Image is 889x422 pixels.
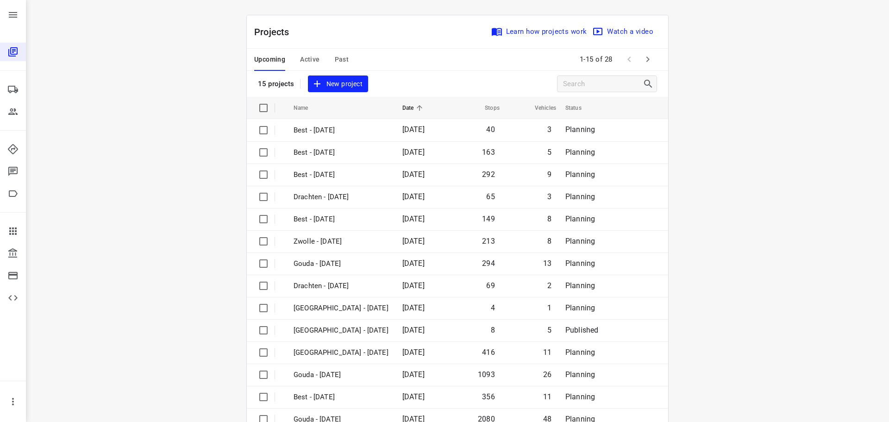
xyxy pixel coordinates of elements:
[258,80,294,88] p: 15 projects
[547,170,551,179] span: 9
[486,192,495,201] span: 65
[643,78,657,89] div: Search
[482,237,495,246] span: 213
[565,148,595,157] span: Planning
[486,125,495,134] span: 40
[402,214,425,223] span: [DATE]
[547,148,551,157] span: 5
[482,392,495,401] span: 356
[402,392,425,401] span: [DATE]
[620,50,639,69] span: Previous Page
[294,147,388,158] p: Best - Thursday
[482,214,495,223] span: 149
[254,25,297,39] p: Projects
[294,192,388,202] p: Drachten - Friday
[547,303,551,312] span: 1
[254,54,285,65] span: Upcoming
[402,259,425,268] span: [DATE]
[543,370,551,379] span: 26
[491,303,495,312] span: 4
[543,259,551,268] span: 13
[402,148,425,157] span: [DATE]
[482,148,495,157] span: 163
[565,125,595,134] span: Planning
[563,77,643,91] input: Search projects
[402,348,425,357] span: [DATE]
[491,326,495,334] span: 8
[294,214,388,225] p: Best - Friday
[402,125,425,134] span: [DATE]
[565,102,594,113] span: Status
[547,326,551,334] span: 5
[294,125,388,136] p: Best - [DATE]
[482,348,495,357] span: 416
[482,259,495,268] span: 294
[313,78,363,90] span: New project
[543,392,551,401] span: 11
[482,170,495,179] span: 292
[547,125,551,134] span: 3
[294,236,388,247] p: Zwolle - Friday
[294,392,388,403] p: Best - Thursday
[565,192,595,201] span: Planning
[523,102,556,113] span: Vehicles
[565,237,595,246] span: Planning
[565,326,599,334] span: Published
[402,192,425,201] span: [DATE]
[478,370,495,379] span: 1093
[402,303,425,312] span: [DATE]
[576,50,616,69] span: 1-15 of 28
[402,326,425,334] span: [DATE]
[402,281,425,290] span: [DATE]
[294,102,320,113] span: Name
[565,281,595,290] span: Planning
[565,370,595,379] span: Planning
[565,170,595,179] span: Planning
[294,170,388,180] p: Best - Tuesday
[543,348,551,357] span: 11
[547,214,551,223] span: 8
[335,54,349,65] span: Past
[402,370,425,379] span: [DATE]
[473,102,500,113] span: Stops
[294,258,388,269] p: Gouda - Friday
[547,281,551,290] span: 2
[402,170,425,179] span: [DATE]
[565,348,595,357] span: Planning
[402,102,426,113] span: Date
[294,370,388,380] p: Gouda - Thursday
[565,392,595,401] span: Planning
[308,76,368,93] button: New project
[294,303,388,314] p: Antwerpen - Thursday
[486,281,495,290] span: 69
[547,237,551,246] span: 8
[402,237,425,246] span: [DATE]
[294,281,388,291] p: Drachten - Thursday
[565,214,595,223] span: Planning
[294,325,388,336] p: Gemeente Rotterdam - Thursday
[547,192,551,201] span: 3
[565,303,595,312] span: Planning
[294,347,388,358] p: Zwolle - Thursday
[300,54,319,65] span: Active
[565,259,595,268] span: Planning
